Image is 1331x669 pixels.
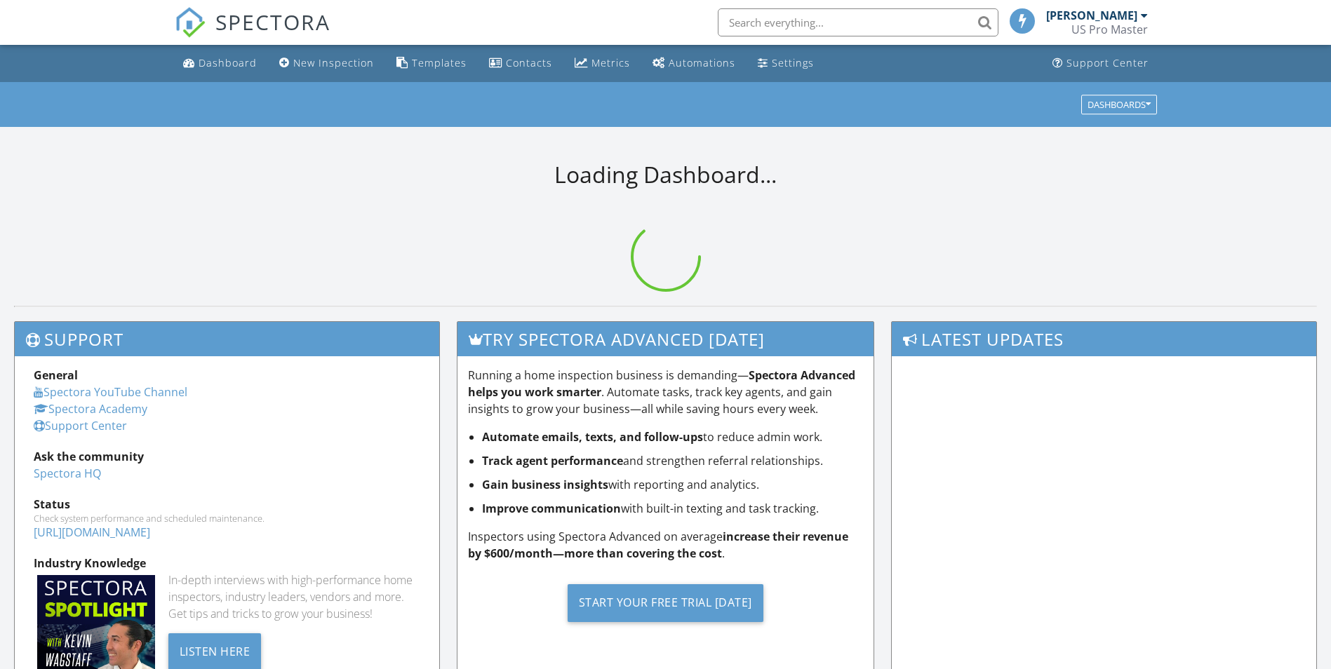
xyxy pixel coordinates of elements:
[718,8,998,36] input: Search everything...
[752,50,820,76] a: Settings
[274,50,380,76] a: New Inspection
[175,19,330,48] a: SPECTORA
[482,476,863,493] li: with reporting and analytics.
[647,50,741,76] a: Automations (Basic)
[457,322,874,356] h3: Try spectora advanced [DATE]
[482,429,703,445] strong: Automate emails, texts, and follow-ups
[1081,95,1157,114] button: Dashboards
[34,466,101,481] a: Spectora HQ
[591,56,630,69] div: Metrics
[215,7,330,36] span: SPECTORA
[412,56,467,69] div: Templates
[1071,22,1148,36] div: US Pro Master
[569,50,636,76] a: Metrics
[482,453,623,468] strong: Track agent performance
[34,496,420,513] div: Status
[34,367,78,383] strong: General
[1047,50,1154,76] a: Support Center
[1066,56,1149,69] div: Support Center
[168,643,262,658] a: Listen Here
[34,401,147,417] a: Spectora Academy
[175,7,206,38] img: The Best Home Inspection Software - Spectora
[568,584,763,622] div: Start Your Free Trial [DATE]
[482,500,863,517] li: with built-in texting and task tracking.
[772,56,814,69] div: Settings
[168,572,420,622] div: In-depth interviews with high-performance home inspectors, industry leaders, vendors and more. Ge...
[482,428,863,445] li: to reduce admin work.
[468,573,863,633] a: Start Your Free Trial [DATE]
[506,56,552,69] div: Contacts
[34,448,420,465] div: Ask the community
[199,56,257,69] div: Dashboard
[178,50,262,76] a: Dashboard
[34,513,420,524] div: Check system performance and scheduled maintenance.
[15,322,439,356] h3: Support
[468,367,863,417] p: Running a home inspection business is demanding— . Automate tasks, track key agents, and gain ins...
[391,50,472,76] a: Templates
[468,367,855,400] strong: Spectora Advanced helps you work smarter
[1088,100,1151,109] div: Dashboards
[293,56,374,69] div: New Inspection
[482,452,863,469] li: and strengthen referral relationships.
[482,501,621,516] strong: Improve communication
[34,555,420,572] div: Industry Knowledge
[892,322,1316,356] h3: Latest Updates
[482,477,608,492] strong: Gain business insights
[34,525,150,540] a: [URL][DOMAIN_NAME]
[1046,8,1137,22] div: [PERSON_NAME]
[34,384,187,400] a: Spectora YouTube Channel
[34,418,127,433] a: Support Center
[669,56,735,69] div: Automations
[468,529,848,561] strong: increase their revenue by $600/month—more than covering the cost
[468,528,863,562] p: Inspectors using Spectora Advanced on average .
[483,50,558,76] a: Contacts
